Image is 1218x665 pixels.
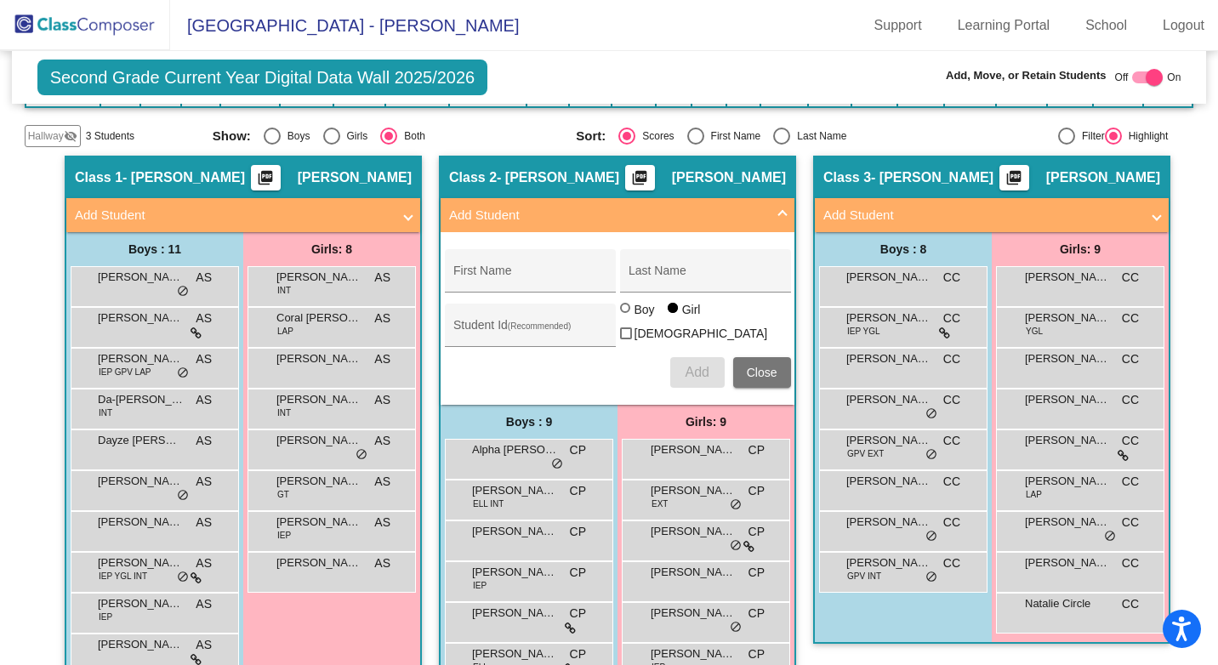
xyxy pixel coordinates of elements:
span: do_not_disturb_alt [730,498,742,512]
mat-expansion-panel-header: Add Student [66,198,420,232]
span: do_not_disturb_alt [177,571,189,584]
span: [PERSON_NAME] [651,441,736,458]
span: Natalie Circle [1025,595,1110,612]
mat-panel-title: Add Student [823,206,1140,225]
span: [PERSON_NAME] [472,564,557,581]
span: AS [374,514,390,531]
span: CP [570,482,586,500]
span: CC [1122,269,1139,287]
span: [PERSON_NAME] [276,269,361,286]
span: CC [1122,595,1139,613]
span: CC [1122,473,1139,491]
span: CC [1122,432,1139,450]
span: GPV INT [847,570,881,583]
span: do_not_disturb_alt [925,448,937,462]
span: CC [1122,514,1139,531]
span: CP [748,645,765,663]
span: Off [1115,70,1129,85]
span: [PERSON_NAME] [PERSON_NAME] [846,310,931,327]
button: Add [670,357,725,388]
div: Girls [340,128,368,144]
span: Show: [213,128,251,144]
span: do_not_disturb_alt [356,448,367,462]
div: Add Student [441,232,794,405]
span: [PERSON_NAME] [846,350,931,367]
span: [PERSON_NAME] [1025,514,1110,531]
span: GT [277,488,289,501]
span: AS [196,595,212,613]
mat-icon: picture_as_pdf [255,169,276,193]
span: AS [374,269,390,287]
span: CP [570,441,586,459]
input: Student Id [453,325,606,338]
span: EXT [652,497,668,510]
span: [PERSON_NAME] [1025,473,1110,490]
span: INT [99,406,112,419]
div: Boys [281,128,310,144]
span: INT [277,406,291,419]
span: CP [570,523,586,541]
span: [PERSON_NAME] [98,514,183,531]
span: do_not_disturb_alt [730,539,742,553]
span: [PERSON_NAME] [276,514,361,531]
div: Both [397,128,425,144]
span: [PERSON_NAME] [472,523,557,540]
span: IEP [277,529,291,542]
span: CC [943,269,960,287]
span: YGL [1026,325,1043,338]
span: IEP GPV LAP [99,366,151,378]
span: [PERSON_NAME] [PERSON_NAME] [651,645,736,662]
div: Scores [635,128,674,144]
mat-icon: picture_as_pdf [1004,169,1024,193]
span: AS [374,473,390,491]
span: CC [1122,350,1139,368]
span: [PERSON_NAME] [472,482,557,499]
span: [PERSON_NAME] [651,564,736,581]
div: Highlight [1122,128,1169,144]
span: CC [943,350,960,368]
span: CP [570,605,586,622]
span: do_not_disturb_alt [925,571,937,584]
span: [PERSON_NAME] [98,595,183,612]
span: CC [1122,310,1139,327]
span: 3 Students [86,128,134,144]
span: IEP [99,611,112,623]
span: [PERSON_NAME] [298,169,412,186]
span: AS [196,432,212,450]
input: Last Name [629,270,782,284]
span: [PERSON_NAME] [1025,391,1110,408]
span: INT [277,284,291,297]
span: CC [1122,391,1139,409]
span: IEP YGL INT [99,570,147,583]
span: [PERSON_NAME] [1025,269,1110,286]
div: Girl [681,301,701,318]
span: AS [374,310,390,327]
span: CC [943,432,960,450]
span: [PERSON_NAME] [651,482,736,499]
span: AS [196,391,212,409]
span: - [PERSON_NAME] [122,169,245,186]
mat-panel-title: Add Student [449,206,766,225]
span: Hallway [28,128,64,144]
span: [PERSON_NAME] [276,432,361,449]
span: [GEOGRAPHIC_DATA] - [PERSON_NAME] [170,12,519,39]
a: Support [861,12,936,39]
span: CP [570,645,586,663]
div: Girls: 8 [243,232,420,266]
span: [PERSON_NAME] [472,605,557,622]
span: [PERSON_NAME] [651,523,736,540]
span: [PERSON_NAME] [672,169,786,186]
span: AS [374,554,390,572]
span: Add, Move, or Retain Students [946,67,1107,84]
a: School [1072,12,1141,39]
button: Print Students Details [251,165,281,190]
span: AS [196,514,212,531]
span: Da-[PERSON_NAME] [98,391,183,408]
span: Sort: [576,128,606,144]
span: CP [748,605,765,622]
span: [PERSON_NAME] [98,554,183,571]
span: [PERSON_NAME] [1025,350,1110,367]
mat-panel-title: Add Student [75,206,391,225]
span: AS [196,350,212,368]
mat-radio-group: Select an option [213,128,563,145]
